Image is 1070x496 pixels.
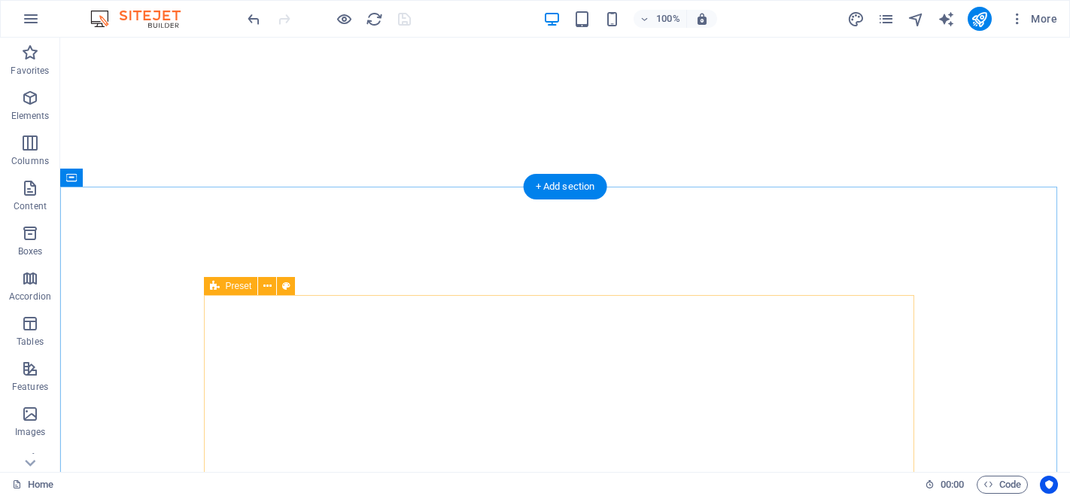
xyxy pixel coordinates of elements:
[877,11,895,28] i: Pages (Ctrl+Alt+S)
[226,281,252,291] span: Preset
[907,10,926,28] button: navigator
[941,476,964,494] span: 00 00
[15,426,46,438] p: Images
[656,10,680,28] h6: 100%
[938,11,955,28] i: AI Writer
[245,10,263,28] button: undo
[938,10,956,28] button: text_generator
[17,336,44,348] p: Tables
[18,245,43,257] p: Boxes
[877,10,895,28] button: pages
[847,10,865,28] button: design
[11,155,49,167] p: Columns
[1004,7,1063,31] button: More
[907,11,925,28] i: Navigator
[11,65,49,77] p: Favorites
[9,291,51,303] p: Accordion
[12,381,48,393] p: Features
[983,476,1021,494] span: Code
[695,12,709,26] i: On resize automatically adjust zoom level to fit chosen device.
[977,476,1028,494] button: Code
[968,7,992,31] button: publish
[365,10,383,28] button: reload
[1010,11,1057,26] span: More
[951,479,953,490] span: :
[11,110,50,122] p: Elements
[87,10,199,28] img: Editor Logo
[634,10,687,28] button: 100%
[366,11,383,28] i: Reload page
[1040,476,1058,494] button: Usercentrics
[245,11,263,28] i: Undo: Edit headline (Ctrl+Z)
[925,476,965,494] h6: Session time
[524,174,607,199] div: + Add section
[971,11,988,28] i: Publish
[12,476,53,494] a: Click to cancel selection. Double-click to open Pages
[14,200,47,212] p: Content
